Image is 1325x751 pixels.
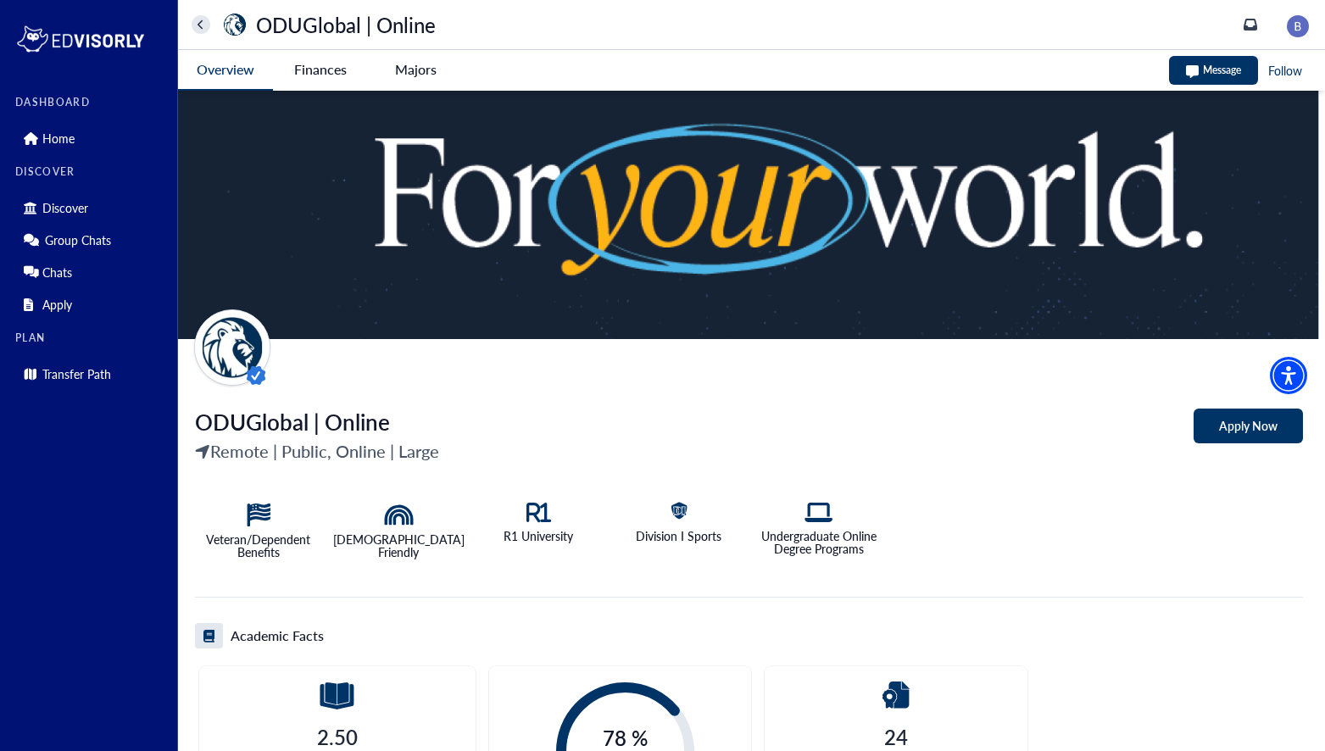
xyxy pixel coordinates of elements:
[178,50,273,91] button: Overview
[42,367,111,381] p: Transfer Path
[42,201,88,215] p: Discover
[15,194,167,221] div: Discover
[1267,60,1304,81] button: Follow
[15,226,167,253] div: Group Chats
[221,11,248,38] img: universityName
[194,309,270,386] img: universityName
[884,725,908,749] h4: 24
[1287,15,1309,37] img: image
[231,626,324,645] h5: Academic Facts
[15,166,167,178] label: DISCOVER
[42,265,72,280] p: Chats
[333,533,465,559] p: [DEMOGRAPHIC_DATA] Friendly
[256,15,436,34] p: ODUGlobal | Online
[15,22,146,56] img: logo
[45,233,111,248] p: Group Chats
[15,360,167,387] div: Transfer Path
[756,530,882,555] p: Undergraduate Online Degree Programs
[178,91,1325,339] img: Text graphic featuring the phrase "For your world" with "your" highlighted in orange and surround...
[192,15,210,34] button: home
[1169,56,1258,85] button: Message
[42,298,72,312] p: Apply
[636,530,721,542] p: Division I Sports
[195,438,439,464] p: Remote | Public, Online | Large
[195,533,321,559] p: Veteran/Dependent Benefits
[1270,357,1307,394] div: Accessibility Menu
[368,50,463,89] button: Majors
[1244,18,1257,31] a: inbox
[15,97,167,108] label: DASHBOARD
[15,332,167,344] label: PLAN
[42,131,75,146] p: Home
[15,259,167,286] div: Chats
[504,530,573,542] p: R1 University
[317,725,358,749] h4: 2.50
[15,291,167,318] div: Apply
[1194,409,1303,443] button: Apply Now
[15,125,167,152] div: Home
[273,50,368,89] button: Finances
[195,406,390,437] span: ODUGlobal | Online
